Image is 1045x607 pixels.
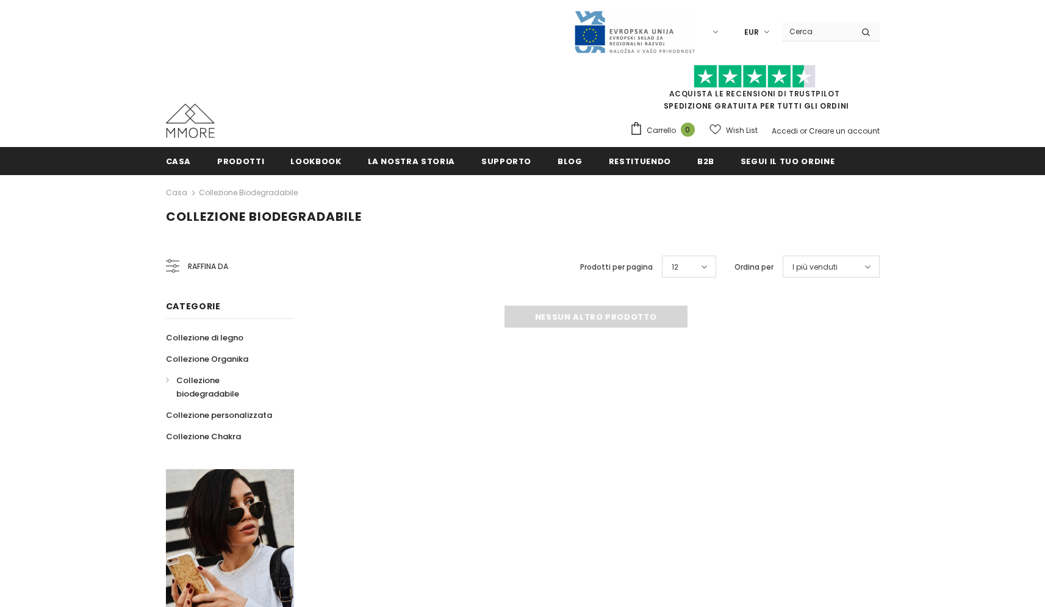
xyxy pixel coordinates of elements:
[558,156,583,167] span: Blog
[697,156,714,167] span: B2B
[744,26,759,38] span: EUR
[630,121,701,140] a: Carrello 0
[217,156,264,167] span: Prodotti
[800,126,807,136] span: or
[166,104,215,138] img: Casi MMORE
[609,147,671,174] a: Restituendo
[217,147,264,174] a: Prodotti
[792,261,838,273] span: I più venduti
[166,353,248,365] span: Collezione Organika
[166,156,192,167] span: Casa
[734,261,774,273] label: Ordina per
[741,147,835,174] a: Segui il tuo ordine
[290,156,341,167] span: Lookbook
[166,300,221,312] span: Categorie
[481,156,531,167] span: supporto
[681,123,695,137] span: 0
[726,124,758,137] span: Wish List
[697,147,714,174] a: B2B
[669,88,840,99] a: Acquista le recensioni di TrustPilot
[166,348,248,370] a: Collezione Organika
[176,375,239,400] span: Collezione biodegradabile
[166,185,187,200] a: Casa
[772,126,798,136] a: Accedi
[782,23,852,40] input: Search Site
[741,156,835,167] span: Segui il tuo ordine
[368,147,455,174] a: La nostra storia
[647,124,676,137] span: Carrello
[166,332,243,343] span: Collezione di legno
[166,404,272,426] a: Collezione personalizzata
[558,147,583,174] a: Blog
[809,126,880,136] a: Creare un account
[709,120,758,141] a: Wish List
[694,65,816,88] img: Fidati di Pilot Stars
[166,409,272,421] span: Collezione personalizzata
[481,147,531,174] a: supporto
[580,261,653,273] label: Prodotti per pagina
[573,26,695,37] a: Javni Razpis
[166,370,281,404] a: Collezione biodegradabile
[609,156,671,167] span: Restituendo
[166,147,192,174] a: Casa
[166,327,243,348] a: Collezione di legno
[368,156,455,167] span: La nostra storia
[166,208,362,225] span: Collezione biodegradabile
[166,431,241,442] span: Collezione Chakra
[290,147,341,174] a: Lookbook
[573,10,695,54] img: Javni Razpis
[188,260,228,273] span: Raffina da
[672,261,678,273] span: 12
[166,426,241,447] a: Collezione Chakra
[630,70,880,111] span: SPEDIZIONE GRATUITA PER TUTTI GLI ORDINI
[199,187,298,198] a: Collezione biodegradabile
